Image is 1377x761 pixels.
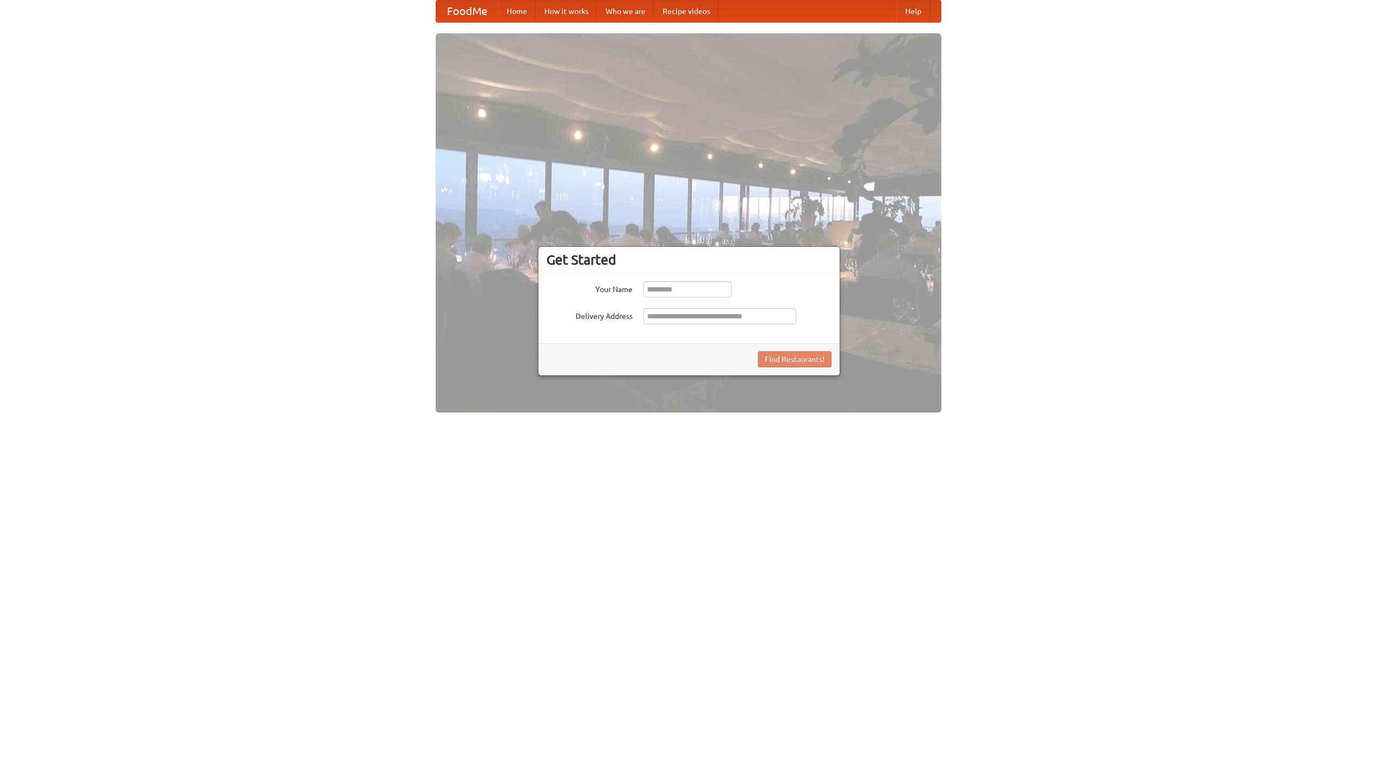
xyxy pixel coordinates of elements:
a: FoodMe [436,1,498,22]
a: Recipe videos [654,1,719,22]
a: Home [498,1,536,22]
a: Help [897,1,930,22]
a: Who we are [597,1,654,22]
label: Delivery Address [546,308,633,322]
h3: Get Started [546,252,832,268]
button: Find Restaurants! [758,351,832,367]
a: How it works [536,1,597,22]
label: Your Name [546,281,633,295]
